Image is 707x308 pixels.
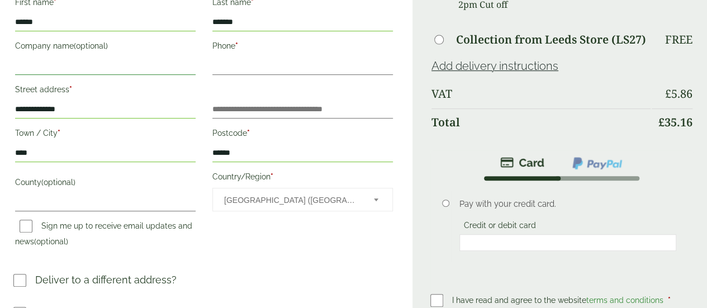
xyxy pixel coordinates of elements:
p: Free [665,33,692,46]
a: terms and conditions [586,296,663,305]
th: Total [431,108,651,136]
p: Pay with your credit card. [459,198,677,210]
a: Add delivery instructions [431,59,558,73]
abbr: required [69,85,72,94]
span: (optional) [41,178,75,187]
th: VAT [431,80,651,107]
label: Phone [212,38,393,57]
bdi: 5.86 [665,86,692,101]
p: Deliver to a different address? [35,272,177,287]
img: stripe.png [500,156,544,169]
span: Country/Region [212,188,393,211]
span: £ [658,115,665,130]
label: Sign me up to receive email updates and news [15,221,192,249]
label: Town / City [15,125,196,144]
abbr: required [235,41,238,50]
iframe: Secure card payment input frame [463,238,673,248]
abbr: required [271,172,273,181]
span: I have read and agree to the website [452,296,666,305]
span: (optional) [34,237,68,246]
label: Collection from Leeds Store (LS27) [456,34,646,45]
label: Country/Region [212,169,393,188]
label: Company name [15,38,196,57]
abbr: required [247,129,250,138]
span: (optional) [74,41,108,50]
abbr: required [58,129,60,138]
input: Sign me up to receive email updates and news(optional) [20,220,32,233]
label: County [15,174,196,193]
span: United Kingdom (UK) [224,188,359,212]
label: Postcode [212,125,393,144]
bdi: 35.16 [658,115,692,130]
label: Street address [15,82,196,101]
img: ppcp-gateway.png [571,156,623,170]
span: £ [665,86,671,101]
abbr: required [668,296,671,305]
label: Credit or debit card [459,221,540,233]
